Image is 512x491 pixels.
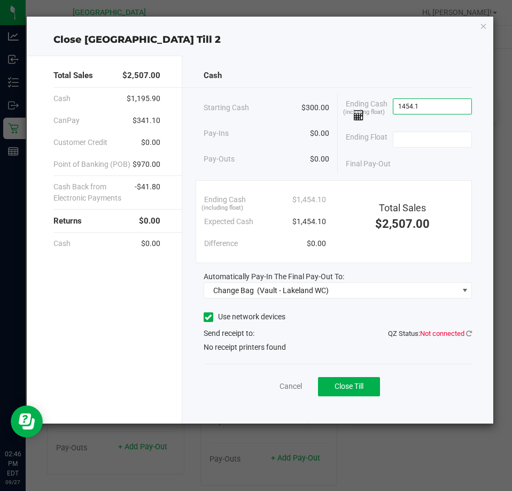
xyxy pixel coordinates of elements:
div: Close [GEOGRAPHIC_DATA] Till 2 [27,33,494,47]
button: Close Till [318,377,380,396]
div: Returns [53,210,160,233]
span: Pay-Ins [204,128,229,139]
span: Cash [204,70,222,82]
span: $0.00 [141,137,160,148]
span: $300.00 [301,102,329,113]
span: $970.00 [133,159,160,170]
span: Not connected [420,329,464,337]
span: (including float) [343,108,385,117]
span: Ending Float [346,132,387,148]
span: No receipt printers found [204,342,286,353]
span: $341.10 [133,115,160,126]
span: CanPay [53,115,80,126]
span: Automatically Pay-In The Final Pay-Out To: [204,272,344,281]
span: QZ Status: [388,329,472,337]
span: $1,454.10 [292,194,326,205]
span: $1,454.10 [292,216,326,227]
span: Cash [53,238,71,249]
span: Difference [204,238,238,249]
span: (including float) [201,204,243,213]
span: (Vault - Lakeland WC) [257,286,329,295]
span: Point of Banking (POB) [53,159,130,170]
a: Cancel [280,381,302,392]
span: Cash [53,93,71,104]
span: Expected Cash [204,216,253,227]
span: Total Sales [53,70,93,82]
span: $2,507.00 [122,70,160,82]
span: $0.00 [139,215,160,227]
span: -$41.80 [135,181,160,204]
span: $2,507.00 [375,217,430,231]
span: Ending Cash [204,194,246,205]
span: Final Pay-Out [346,158,391,170]
span: $0.00 [141,238,160,249]
span: $0.00 [310,154,329,165]
span: Pay-Outs [204,154,235,165]
span: Ending Cash [346,98,392,121]
iframe: Resource center [11,405,43,438]
span: Change Bag [213,286,254,295]
span: Starting Cash [204,102,249,113]
span: Send receipt to: [204,329,254,337]
span: $0.00 [307,238,326,249]
span: Cash Back from Electronic Payments [53,181,135,204]
span: $1,195.90 [127,93,160,104]
label: Use network devices [204,311,285,323]
span: $0.00 [310,128,329,139]
span: Close Till [335,382,363,390]
span: Customer Credit [53,137,107,148]
span: Total Sales [379,202,426,213]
